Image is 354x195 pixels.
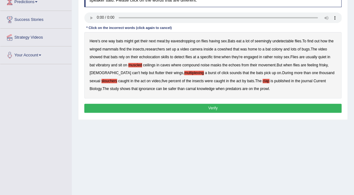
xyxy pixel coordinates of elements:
[314,39,320,43] b: out
[0,46,71,62] a: Your Account
[221,71,229,75] b: click
[262,47,264,51] b: a
[208,71,216,75] b: burst
[186,87,196,91] b: carnal
[290,55,298,59] b: Flies
[313,79,326,83] b: Current
[168,87,176,91] b: safer
[256,71,263,75] b: bats
[124,39,133,43] b: might
[250,71,255,75] b: the
[180,47,189,51] b: video
[264,71,271,75] b: pick
[263,79,269,83] b: clap
[302,47,310,51] b: bugs
[90,87,101,91] b: Biology
[236,79,241,83] b: act
[131,55,138,59] b: their
[102,87,109,91] b: The
[143,63,155,67] b: ceilings
[318,47,327,51] b: video
[130,79,133,83] b: in
[250,39,253,43] b: of
[171,39,195,43] b: eavesdropping
[174,71,183,75] b: wings
[90,79,100,83] b: sexual
[272,71,276,75] b: up
[166,39,170,43] b: by
[177,87,184,91] b: than
[319,63,327,67] b: frisky
[225,87,241,91] b: predators
[319,71,334,75] b: thousand
[301,79,312,83] b: journal
[217,47,232,51] b: cowshed
[166,47,171,51] b: set
[165,71,173,75] b: their
[119,55,125,59] b: rely
[102,47,119,51] b: mammals
[283,47,290,51] b: and
[0,29,71,44] a: Strategy Videos
[108,39,115,43] b: way
[303,71,311,75] b: than
[274,55,283,59] b: noisy
[260,87,269,91] b: prowl
[242,63,249,67] b: from
[302,39,306,43] b: To
[103,55,110,59] b: that
[118,63,122,67] b: sit
[210,63,221,67] b: masks
[149,71,154,75] b: but
[230,71,242,75] b: sounds
[172,47,176,51] b: up
[120,47,125,51] b: find
[84,104,342,113] button: Verify
[214,79,225,83] b: caught
[90,39,100,43] b: Here's
[101,79,117,83] b: slouchers
[236,39,242,43] b: eat
[242,79,246,83] b: by
[277,71,281,75] b: on
[243,39,245,43] b: a
[240,47,247,51] b: was
[84,26,174,31] div: * Click on the incorrect words (click again to cancel)
[201,39,208,43] b: flies
[274,79,290,83] b: published
[301,63,306,67] b: are
[140,39,148,43] b: their
[216,87,224,91] b: when
[283,55,289,59] b: sex
[145,47,165,51] b: researchers
[197,55,199,59] b: a
[222,63,228,67] b: the
[294,71,302,75] b: more
[118,79,130,83] b: caught
[134,39,140,43] b: get
[110,87,119,91] b: study
[307,39,313,43] b: find
[200,55,213,59] b: specific
[155,71,165,75] b: flutter
[184,71,204,75] b: multiplexing
[228,39,235,43] b: Bats
[90,71,131,75] b: [DEMOGRAPHIC_DATA]
[222,55,230,59] b: when
[126,55,130,59] b: on
[318,55,326,59] b: quiet
[311,47,317,51] b: The
[214,55,220,59] b: time
[291,79,294,83] b: in
[254,87,259,91] b: the
[217,71,220,75] b: of
[243,71,249,75] b: that
[232,55,243,59] b: they're
[133,47,144,51] b: insects
[282,71,293,75] b: During
[139,87,155,91] b: ignorance
[327,55,330,59] b: in
[116,39,123,43] b: bats
[295,79,300,83] b: the
[250,63,257,67] b: their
